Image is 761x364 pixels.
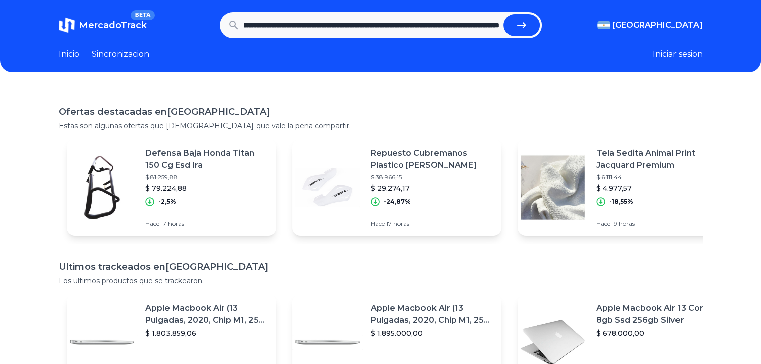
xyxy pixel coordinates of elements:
a: Sincronizacion [92,48,149,60]
p: $ 6.111,44 [596,173,719,181]
p: $ 1.895.000,00 [371,328,493,338]
p: $ 1.803.859,06 [145,328,268,338]
p: $ 678.000,00 [596,328,719,338]
p: $ 4.977,57 [596,183,719,193]
button: Iniciar sesion [653,48,703,60]
p: -2,5% [158,198,176,206]
p: $ 79.224,88 [145,183,268,193]
span: [GEOGRAPHIC_DATA] [612,19,703,31]
img: Featured image [292,152,363,223]
p: Repuesto Cubremanos Plastico [PERSON_NAME] [371,147,493,171]
p: Los ultimos productos que se trackearon. [59,276,703,286]
h1: Ultimos trackeados en [GEOGRAPHIC_DATA] [59,260,703,274]
p: $ 29.274,17 [371,183,493,193]
p: Apple Macbook Air (13 Pulgadas, 2020, Chip M1, 256 Gb De Ssd, 8 Gb De Ram) - Plata [371,302,493,326]
p: -18,55% [609,198,633,206]
img: MercadoTrack [59,17,75,33]
p: $ 81.259,88 [145,173,268,181]
p: $ 38.966,15 [371,173,493,181]
p: Hace 19 horas [596,220,719,228]
span: BETA [131,10,154,20]
button: [GEOGRAPHIC_DATA] [597,19,703,31]
a: Featured imageRepuesto Cubremanos Plastico [PERSON_NAME]$ 38.966,15$ 29.274,17-24,87%Hace 17 horas [292,139,501,236]
p: -24,87% [384,198,411,206]
p: Tela Sedita Animal Print Jacquard Premium [596,147,719,171]
p: Estas son algunas ofertas que [DEMOGRAPHIC_DATA] que vale la pena compartir. [59,121,703,131]
img: Featured image [67,152,137,223]
a: Inicio [59,48,79,60]
h1: Ofertas destacadas en [GEOGRAPHIC_DATA] [59,105,703,119]
img: Argentina [597,21,610,29]
p: Hace 17 horas [145,220,268,228]
span: MercadoTrack [79,20,147,31]
a: Featured imageDefensa Baja Honda Titan 150 Cg Esd Ira$ 81.259,88$ 79.224,88-2,5%Hace 17 horas [67,139,276,236]
img: Featured image [518,152,588,223]
a: MercadoTrackBETA [59,17,147,33]
p: Hace 17 horas [371,220,493,228]
p: Apple Macbook Air (13 Pulgadas, 2020, Chip M1, 256 Gb De Ssd, 8 Gb De Ram) - Plata [145,302,268,326]
a: Featured imageTela Sedita Animal Print Jacquard Premium$ 6.111,44$ 4.977,57-18,55%Hace 19 horas [518,139,727,236]
p: Defensa Baja Honda Titan 150 Cg Esd Ira [145,147,268,171]
p: Apple Macbook Air 13 Core I5 8gb Ssd 256gb Silver [596,302,719,326]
